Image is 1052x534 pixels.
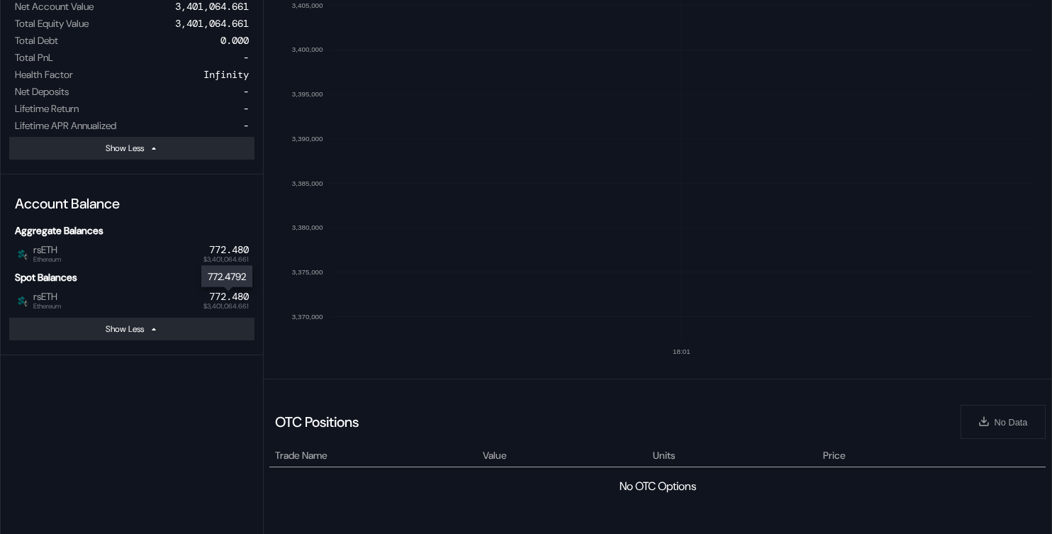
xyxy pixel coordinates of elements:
span: Ethereum [33,256,61,263]
div: OTC Positions [275,413,359,431]
span: Ethereum [33,303,61,310]
div: Net Deposits [15,85,69,98]
div: 772.480 [209,244,249,256]
div: Aggregate Balances [9,218,254,243]
button: Show Less [9,318,254,340]
div: 0.000 [220,34,249,47]
button: Show Less [9,137,254,160]
span: $3,401,064.661 [203,303,249,310]
div: - [243,85,249,98]
div: Total PnL [15,51,53,64]
span: Units [653,448,676,463]
div: 772.4792 [201,266,252,287]
div: Account Balance [9,189,254,218]
div: 772.480 [209,291,249,303]
div: Total Debt [15,34,58,47]
div: Lifetime APR Annualized [15,119,116,132]
div: Total Equity Value [15,17,89,30]
text: 3,380,000 [292,223,323,231]
div: - [243,51,249,64]
span: rsETH [28,291,61,309]
text: 3,395,000 [292,90,323,98]
div: Infinity [203,68,249,81]
img: svg+xml,%3c [23,253,30,260]
span: rsETH [28,244,61,262]
div: No OTC Options [620,479,696,494]
div: 3,401,064.661 [175,17,249,30]
img: Icon___Dark.png [15,294,28,307]
div: Lifetime Return [15,102,79,115]
div: Show Less [106,323,144,335]
text: 3,405,000 [292,1,323,9]
text: 3,390,000 [292,135,323,143]
div: Show Less [106,143,144,154]
text: 3,370,000 [292,313,323,321]
img: Icon___Dark.png [15,247,28,260]
div: - [243,102,249,115]
span: Trade Name [275,448,328,463]
text: 3,375,000 [292,268,323,276]
div: Health Factor [15,68,73,81]
text: 18:01 [673,347,690,355]
span: Value [483,448,507,463]
div: - [243,119,249,132]
text: 3,385,000 [292,179,323,187]
span: Price [823,448,846,463]
span: $3,401,064.661 [203,256,249,263]
text: 3,400,000 [292,45,323,53]
div: Spot Balances [9,265,254,289]
img: svg+xml,%3c [23,300,30,307]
